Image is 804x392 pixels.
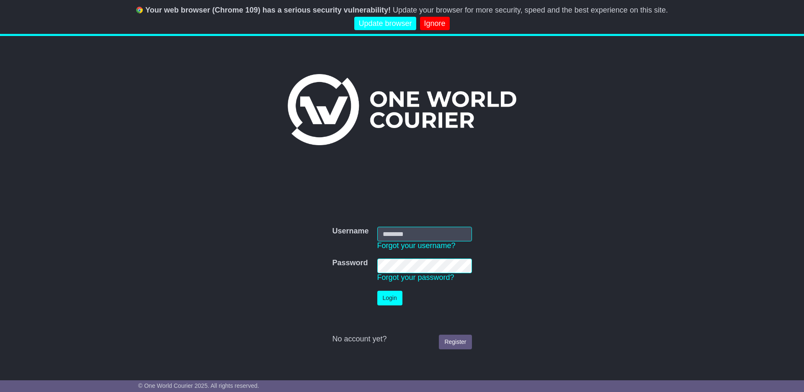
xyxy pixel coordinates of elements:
[354,17,416,31] a: Update browser
[439,335,472,349] a: Register
[393,6,668,14] span: Update your browser for more security, speed and the best experience on this site.
[332,259,368,268] label: Password
[377,273,454,282] a: Forgot your password?
[332,335,472,344] div: No account yet?
[138,382,259,389] span: © One World Courier 2025. All rights reserved.
[420,17,450,31] a: Ignore
[288,74,516,145] img: One World
[332,227,368,236] label: Username
[377,241,456,250] a: Forgot your username?
[145,6,391,14] b: Your web browser (Chrome 109) has a serious security vulnerability!
[377,291,402,305] button: Login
